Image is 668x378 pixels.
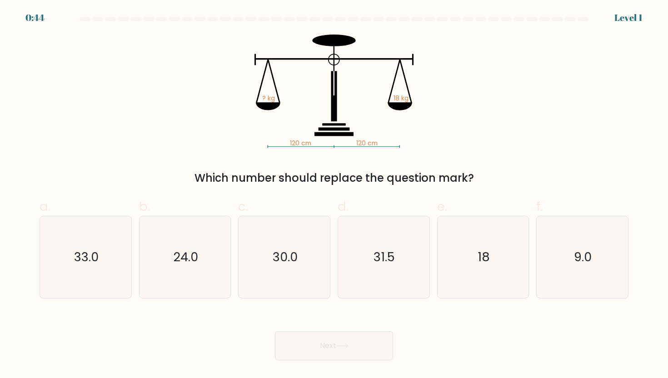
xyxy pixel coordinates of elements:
[275,331,393,360] button: Next
[478,249,490,265] text: 18
[238,198,248,215] span: c.
[273,249,298,265] text: 30.0
[437,198,447,215] span: e.
[40,198,50,215] span: a.
[174,249,198,265] text: 24.0
[374,249,395,265] text: 31.5
[574,249,592,265] text: 9.0
[25,11,45,25] div: 0:44
[338,198,349,215] span: d.
[45,170,623,186] div: Which number should replace the question mark?
[290,139,311,148] tspan: 120 cm
[536,198,543,215] span: f.
[74,249,99,265] text: 33.0
[356,139,378,148] tspan: 120 cm
[139,198,150,215] span: b.
[394,94,409,103] tspan: 18 kg
[614,11,643,25] div: Level 1
[262,94,275,103] tspan: ? kg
